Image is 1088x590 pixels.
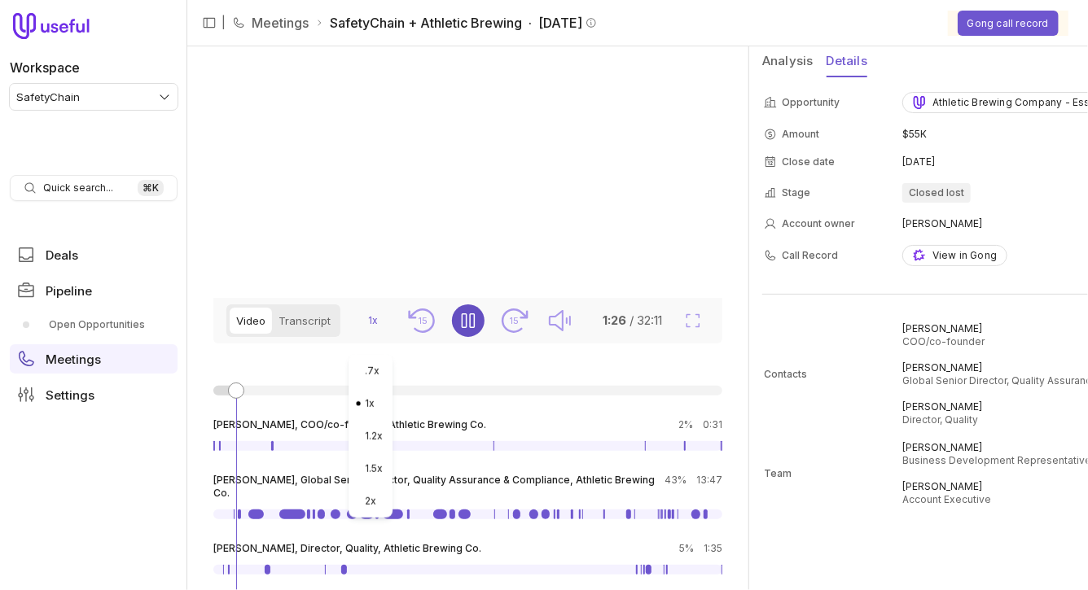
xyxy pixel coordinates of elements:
[365,462,383,475] span: 1.5x
[349,355,393,518] menu: 1x
[365,495,376,508] span: 2x
[365,365,379,378] span: .7x
[365,397,375,410] span: 1x
[365,430,383,443] span: 1.2x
